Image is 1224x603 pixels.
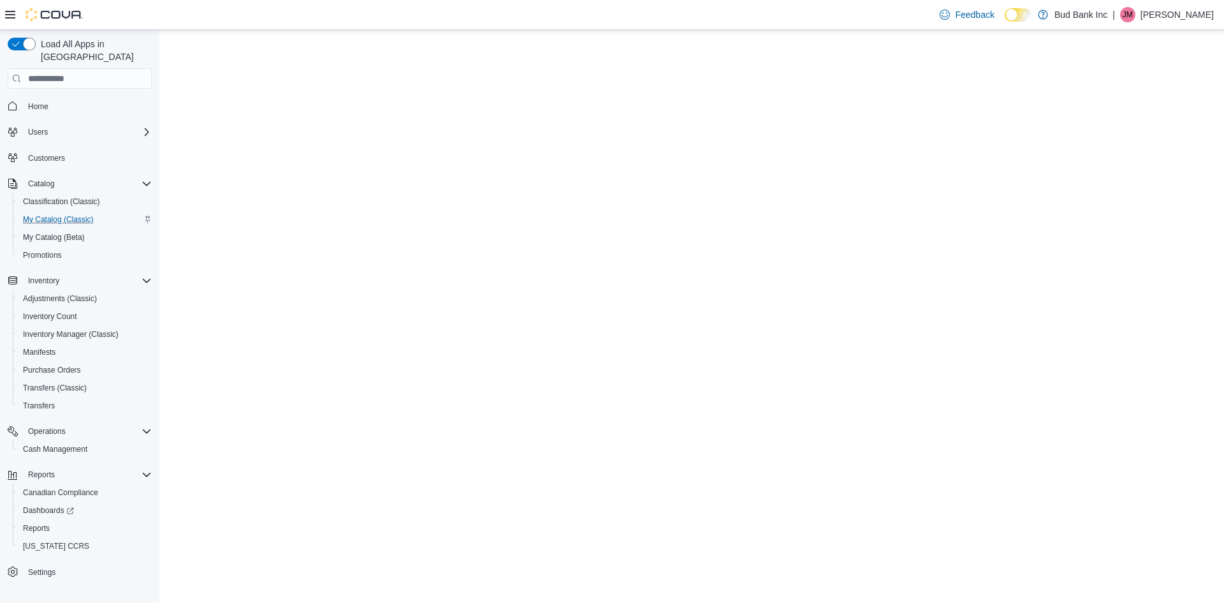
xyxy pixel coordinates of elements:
span: Purchase Orders [18,362,152,378]
button: Classification (Classic) [13,193,157,211]
span: Catalog [28,179,54,189]
span: Washington CCRS [18,539,152,554]
span: Load All Apps in [GEOGRAPHIC_DATA] [36,38,152,63]
a: Transfers [18,398,60,413]
span: Inventory [28,276,59,286]
span: Catalog [23,176,152,191]
p: [PERSON_NAME] [1140,7,1214,22]
button: Adjustments (Classic) [13,290,157,308]
span: My Catalog (Beta) [23,232,85,242]
span: Inventory Count [23,311,77,322]
button: Operations [3,422,157,440]
a: My Catalog (Classic) [18,212,99,227]
button: Reports [13,519,157,537]
button: Catalog [23,176,59,191]
span: Transfers [18,398,152,413]
button: Operations [23,424,71,439]
span: Classification (Classic) [18,194,152,209]
span: Settings [28,567,55,577]
button: Reports [23,467,60,482]
div: Jade Marlatt [1120,7,1135,22]
a: [US_STATE] CCRS [18,539,94,554]
img: Cova [25,8,83,21]
span: Manifests [23,347,55,357]
span: Transfers (Classic) [18,380,152,396]
a: Dashboards [13,502,157,519]
span: Canadian Compliance [23,488,98,498]
span: JM [1123,7,1133,22]
span: Settings [23,564,152,580]
span: Inventory [23,273,152,288]
span: Purchase Orders [23,365,81,375]
button: Inventory Count [13,308,157,325]
a: Home [23,99,54,114]
span: Promotions [18,248,152,263]
button: Inventory [23,273,64,288]
span: My Catalog (Classic) [23,214,94,225]
span: Reports [28,470,55,480]
a: Manifests [18,345,61,360]
button: Promotions [13,246,157,264]
span: Dashboards [18,503,152,518]
button: Users [23,124,53,140]
a: Settings [23,565,61,580]
a: Transfers (Classic) [18,380,92,396]
button: Transfers [13,397,157,415]
a: Promotions [18,248,67,263]
span: Cash Management [18,442,152,457]
a: My Catalog (Beta) [18,230,90,245]
span: Users [28,127,48,137]
span: Adjustments (Classic) [23,294,97,304]
span: My Catalog (Beta) [18,230,152,245]
button: Transfers (Classic) [13,379,157,397]
span: Inventory Manager (Classic) [18,327,152,342]
span: Customers [23,150,152,166]
span: Dashboards [23,505,74,516]
button: My Catalog (Classic) [13,211,157,228]
button: [US_STATE] CCRS [13,537,157,555]
button: Home [3,96,157,115]
a: Dashboards [18,503,79,518]
p: | [1112,7,1115,22]
span: Transfers (Classic) [23,383,87,393]
span: Operations [23,424,152,439]
a: Customers [23,151,70,166]
button: Inventory Manager (Classic) [13,325,157,343]
a: Cash Management [18,442,92,457]
button: My Catalog (Beta) [13,228,157,246]
span: Reports [23,523,50,533]
button: Settings [3,563,157,581]
a: Inventory Manager (Classic) [18,327,124,342]
a: Reports [18,521,55,536]
span: Feedback [955,8,994,21]
button: Users [3,123,157,141]
a: Adjustments (Classic) [18,291,102,306]
a: Canadian Compliance [18,485,103,500]
input: Dark Mode [1005,8,1031,22]
span: Home [28,101,48,112]
span: Customers [28,153,65,163]
span: Users [23,124,152,140]
span: Manifests [18,345,152,360]
button: Manifests [13,343,157,361]
span: My Catalog (Classic) [18,212,152,227]
span: Adjustments (Classic) [18,291,152,306]
button: Purchase Orders [13,361,157,379]
span: Home [23,98,152,114]
a: Feedback [935,2,999,27]
span: Promotions [23,250,62,260]
button: Inventory [3,272,157,290]
a: Inventory Count [18,309,82,324]
span: Inventory Count [18,309,152,324]
span: Classification (Classic) [23,197,100,207]
button: Cash Management [13,440,157,458]
span: Operations [28,426,66,436]
span: [US_STATE] CCRS [23,541,89,551]
button: Reports [3,466,157,484]
a: Purchase Orders [18,362,86,378]
span: Inventory Manager (Classic) [23,329,119,339]
button: Catalog [3,175,157,193]
button: Canadian Compliance [13,484,157,502]
p: Bud Bank Inc [1054,7,1107,22]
